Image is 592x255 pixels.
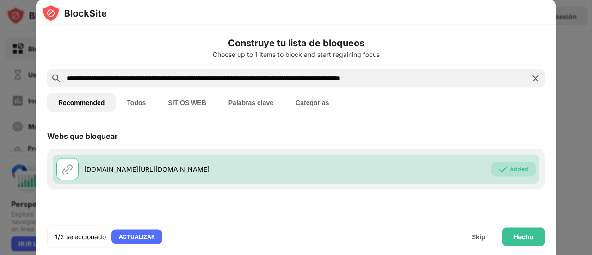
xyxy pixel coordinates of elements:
[84,164,296,174] div: [DOMAIN_NAME][URL][DOMAIN_NAME]
[51,73,62,84] img: search.svg
[472,233,486,240] div: Skip
[55,232,106,241] div: 1/2 seleccionado
[47,93,116,112] button: Recommended
[284,93,340,112] button: Categorías
[510,164,528,174] div: Added
[42,4,107,22] img: logo-blocksite.svg
[513,233,534,240] div: Hecho
[116,93,157,112] button: Todos
[47,131,118,140] div: Webs que bloquear
[119,232,155,241] div: ACTUALIZAR
[62,163,73,174] img: url.svg
[47,50,545,58] div: Choose up to 1 items to block and start regaining focus
[217,93,284,112] button: Palabras clave
[530,73,541,84] img: search-close
[157,93,217,112] button: SITIOS WEB
[47,36,545,50] h6: Construye tu lista de bloqueos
